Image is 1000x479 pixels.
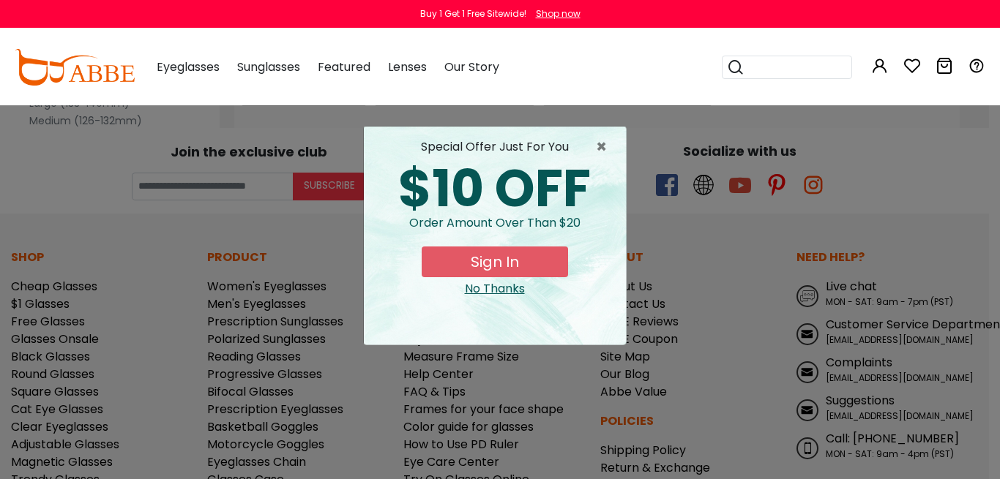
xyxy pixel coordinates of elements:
span: Sunglasses [237,59,300,75]
span: Featured [318,59,370,75]
div: Close [376,280,614,298]
a: Shop now [529,7,581,20]
span: Our Story [444,59,499,75]
div: special offer just for you [376,138,614,156]
div: $10 OFF [376,163,614,214]
span: Lenses [388,59,427,75]
div: Shop now [536,7,581,20]
button: Sign In [422,246,568,277]
div: Buy 1 Get 1 Free Sitewide! [420,7,526,20]
button: Close [596,138,614,156]
div: Order amount over than $20 [376,214,614,246]
span: × [596,138,614,156]
span: Eyeglasses [157,59,220,75]
img: abbeglasses.com [15,49,135,86]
